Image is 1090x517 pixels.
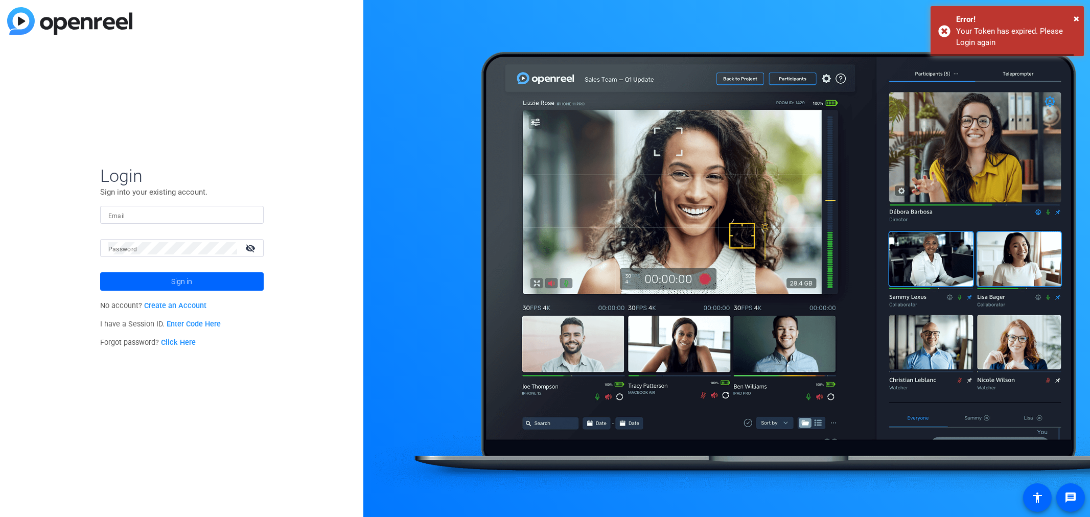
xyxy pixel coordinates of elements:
span: I have a Session ID. [100,320,221,328]
span: Sign in [171,269,192,294]
span: Login [100,165,264,186]
input: Enter Email Address [108,209,256,221]
a: Create an Account [144,301,206,310]
span: Forgot password? [100,338,196,347]
mat-icon: accessibility [1031,491,1043,504]
div: Error! [956,14,1076,26]
span: No account? [100,301,207,310]
mat-label: Password [108,246,137,253]
p: Sign into your existing account. [100,186,264,198]
button: Close [1074,11,1079,26]
mat-label: Email [108,213,125,220]
button: Sign in [100,272,264,291]
mat-icon: message [1064,491,1077,504]
mat-icon: visibility_off [239,241,264,255]
div: Your Token has expired. Please Login again [956,26,1076,49]
a: Enter Code Here [167,320,221,328]
img: blue-gradient.svg [7,7,132,35]
span: × [1074,12,1079,25]
a: Click Here [161,338,196,347]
